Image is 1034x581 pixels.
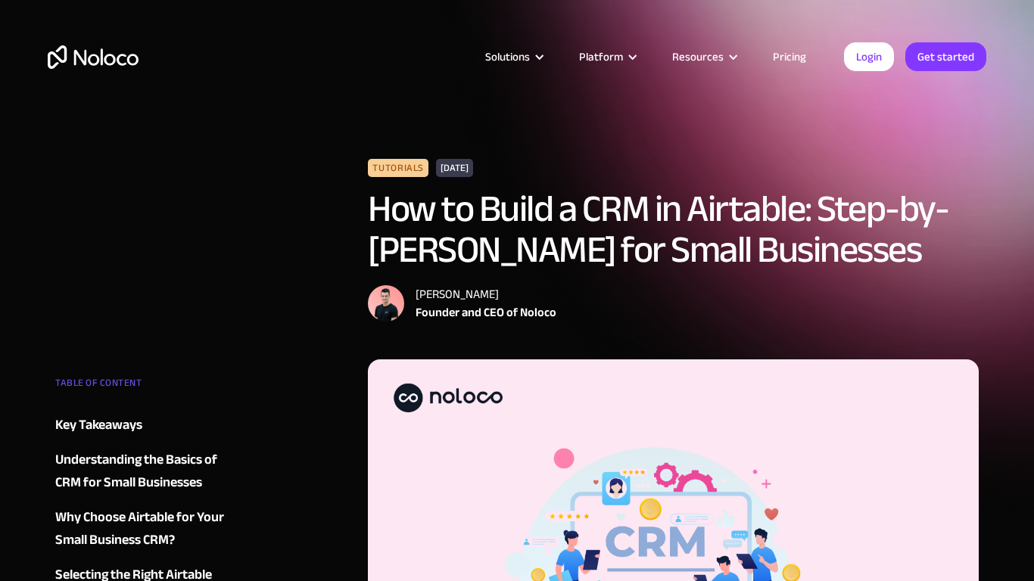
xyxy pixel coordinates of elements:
div: Solutions [485,47,530,67]
div: [PERSON_NAME] [416,285,556,303]
a: home [48,45,139,69]
a: Get started [905,42,986,71]
div: Platform [560,47,653,67]
div: TABLE OF CONTENT [55,371,238,402]
div: Platform [579,47,623,67]
div: Founder and CEO of Noloco [416,303,556,322]
a: Understanding the Basics of CRM for Small Businesses [55,449,238,494]
div: [DATE] [436,159,473,177]
a: Pricing [754,47,825,67]
div: Tutorials [368,159,428,177]
a: Why Choose Airtable for Your Small Business CRM? [55,506,238,551]
div: Resources [653,47,754,67]
a: Login [844,42,894,71]
div: Solutions [466,47,560,67]
h1: How to Build a CRM in Airtable: Step-by-[PERSON_NAME] for Small Businesses [368,188,979,270]
div: Resources [672,47,724,67]
div: Key Takeaways [55,414,142,437]
a: Key Takeaways [55,414,238,437]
